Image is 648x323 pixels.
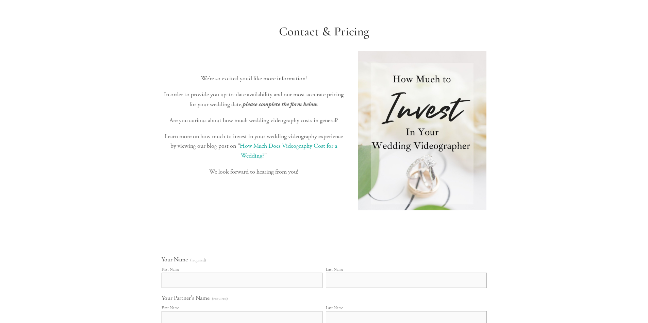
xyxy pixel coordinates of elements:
[162,305,179,310] div: First Name
[162,267,179,272] div: First Name
[326,305,343,310] div: Last Name
[190,258,206,262] span: (required)
[358,51,487,210] img: How much does videography cost for a wedding
[162,256,188,263] span: Your Name
[212,297,228,301] span: (required)
[240,142,338,160] a: How Much Does Videography Cost for a Wedding?
[162,167,346,177] p: We look forward to hearing from you!
[162,74,346,84] p: We’re so excited you’d like more information!
[326,267,343,272] div: Last Name
[162,132,346,161] p: Learn more on how much to invest in your wedding videography experience by viewing our blog post ...
[162,24,487,39] h1: Contact & Pricing
[162,90,346,110] p: In order to provide you up-to-date availability and our most accurate pricing for your wedding da...
[162,116,346,126] p: Are you curious about how much wedding videography costs in general?
[162,294,210,302] span: Your Partner's Name
[243,101,317,108] em: please complete the form below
